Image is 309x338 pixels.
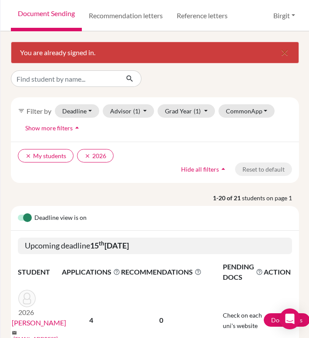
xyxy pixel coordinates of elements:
[18,307,36,318] p: 2026
[158,104,215,118] button: Grad Year(1)
[235,162,292,176] button: Reset to default
[218,104,275,118] button: CommonApp
[18,238,292,254] h5: Upcoming deadline
[11,42,299,63] div: You are already signed in.
[18,261,61,283] th: STUDENT
[174,162,235,176] button: Hide all filtersarrow_drop_up
[62,267,120,277] span: APPLICATIONS
[55,104,99,118] button: Deadline
[89,316,93,324] b: 4
[27,107,51,115] span: Filter by
[34,213,87,223] span: Deadline view is on
[18,121,89,135] button: Show more filtersarrow_drop_up
[269,7,299,24] button: Birgit
[11,70,119,87] input: Find student by name...
[99,240,104,247] sup: th
[271,42,299,63] button: Close
[242,193,299,202] span: students on page 1
[18,149,74,162] button: clearMy students
[18,290,36,307] img: Patel, Ishaan
[84,153,91,159] i: clear
[12,318,66,328] a: [PERSON_NAME]
[121,315,202,325] p: 0
[25,153,31,159] i: clear
[219,165,228,173] i: arrow_drop_up
[77,149,114,162] button: clear2026
[181,166,219,173] span: Hide all filters
[103,104,154,118] button: Advisor(1)
[73,123,81,132] i: arrow_drop_up
[121,267,202,277] span: RECOMMENDATIONS
[223,262,263,282] span: PENDING DOCS
[133,107,140,115] span: (1)
[213,193,242,202] strong: 1-20 of 21
[90,241,129,250] b: 15 [DATE]
[18,107,25,114] i: filter_list
[279,47,290,58] i: close
[279,308,300,329] div: Open Intercom Messenger
[223,311,262,329] span: Check on each uni's website
[194,107,201,115] span: (1)
[25,124,73,132] span: Show more filters
[12,330,17,335] span: mail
